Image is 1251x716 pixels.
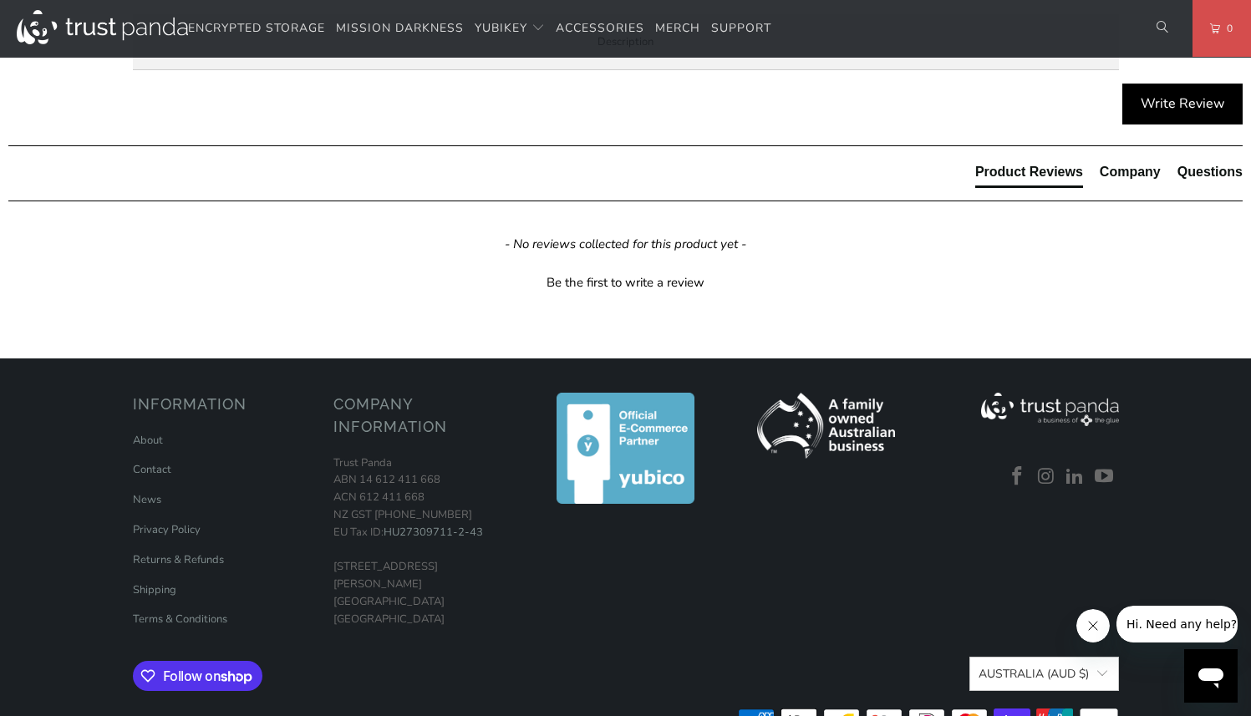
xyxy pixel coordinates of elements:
div: Company [1100,163,1161,181]
span: YubiKey [475,20,527,36]
a: Privacy Policy [133,522,201,537]
p: Trust Panda ABN 14 612 411 668 ACN 612 411 668 NZ GST [PHONE_NUMBER] EU Tax ID: [STREET_ADDRESS][... [333,454,517,628]
a: Accessories [556,9,644,48]
div: Write Review [1122,84,1243,125]
a: Terms & Conditions [133,612,227,627]
a: Returns & Refunds [133,552,224,567]
a: News [133,492,161,507]
button: Australia (AUD $) [969,657,1118,691]
div: Product Reviews [975,163,1083,181]
a: Contact [133,462,171,477]
a: Mission Darkness [336,9,464,48]
div: Questions [1177,163,1243,181]
div: Be the first to write a review [8,270,1243,292]
span: Accessories [556,20,644,36]
a: Trust Panda Australia on Facebook [1005,466,1030,488]
a: Merch [655,9,700,48]
a: About [133,433,163,448]
iframe: Message from company [1116,606,1238,642]
iframe: Close message [1076,609,1110,642]
img: Trust Panda Australia [17,10,188,44]
a: Trust Panda Australia on Instagram [1034,466,1059,488]
iframe: Button to launch messaging window [1184,649,1238,703]
a: Support [711,9,771,48]
span: Mission Darkness [336,20,464,36]
nav: Translation missing: en.navigation.header.main_nav [188,9,771,48]
span: 0 [1220,19,1233,38]
a: Trust Panda Australia on LinkedIn [1063,466,1088,488]
a: Shipping [133,582,176,597]
span: Merch [655,20,700,36]
em: - No reviews collected for this product yet - [505,236,746,253]
span: Encrypted Storage [188,20,325,36]
span: Support [711,20,771,36]
div: Be the first to write a review [547,274,704,292]
a: HU27309711-2-43 [384,525,483,540]
a: Encrypted Storage [188,9,325,48]
a: Trust Panda Australia on YouTube [1092,466,1117,488]
div: Reviews Tabs [975,163,1243,196]
summary: YubiKey [475,9,545,48]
